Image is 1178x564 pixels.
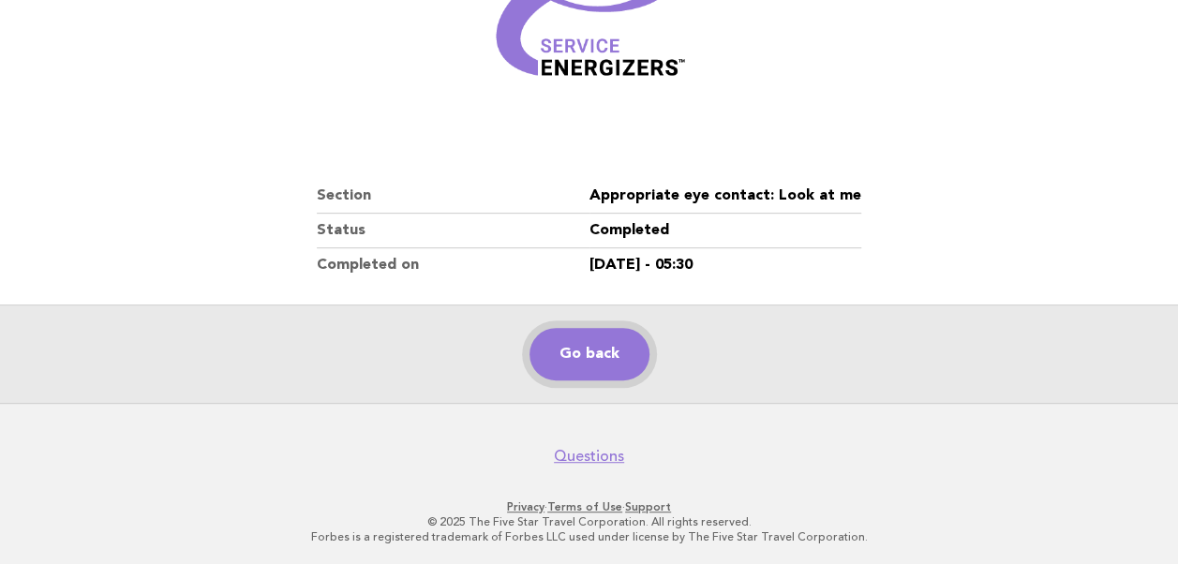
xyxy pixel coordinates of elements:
a: Questions [554,447,624,466]
p: Forbes is a registered trademark of Forbes LLC used under license by The Five Star Travel Corpora... [26,529,1152,544]
p: · · [26,499,1152,514]
dd: Appropriate eye contact: Look at me [589,179,861,214]
dd: Completed [589,214,861,248]
a: Privacy [507,500,544,513]
dt: Completed on [317,248,589,282]
dt: Status [317,214,589,248]
a: Go back [529,328,649,380]
p: © 2025 The Five Star Travel Corporation. All rights reserved. [26,514,1152,529]
a: Support [625,500,671,513]
dt: Section [317,179,589,214]
dd: [DATE] - 05:30 [589,248,861,282]
a: Terms of Use [547,500,622,513]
